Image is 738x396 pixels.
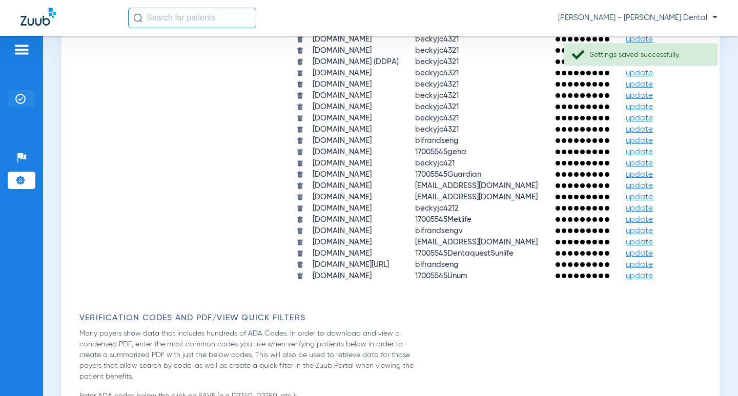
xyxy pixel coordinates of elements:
img: trash.svg [296,204,304,212]
img: trash.svg [296,227,304,235]
span: beckyjc4321 [415,80,459,88]
span: beckyjc4321 [415,114,459,122]
span: update [626,103,653,111]
span: update [626,69,653,77]
td: [DOMAIN_NAME] [305,46,406,56]
span: 17005545geha [415,148,466,156]
span: update [626,137,653,144]
span: update [626,272,653,280]
td: [DOMAIN_NAME] [305,215,406,225]
img: trash.svg [296,148,304,156]
span: beckyjc4321 [415,126,459,133]
h3: Verification Codes and PDF/View Quick Filters [79,313,707,323]
div: Settings saved successfully. [590,50,708,60]
span: update [626,261,653,268]
span: update [626,171,653,178]
td: [DOMAIN_NAME] [305,91,406,101]
span: update [626,182,653,190]
span: [PERSON_NAME] - [PERSON_NAME] Dental [558,13,717,23]
td: [DOMAIN_NAME] [305,124,406,135]
span: update [626,148,653,156]
span: beckyjc4321 [415,103,459,111]
span: beckyjc4321 [415,35,459,43]
td: [DOMAIN_NAME] [305,237,406,247]
img: trash.svg [296,92,304,99]
span: update [626,126,653,133]
span: 17005545Guardian [415,171,481,178]
span: update [626,159,653,167]
span: update [626,114,653,122]
span: update [626,92,653,99]
img: trash.svg [296,272,304,280]
img: trash.svg [296,69,304,77]
img: trash.svg [296,137,304,144]
td: [DOMAIN_NAME][URL] [305,260,406,270]
input: Search for patients [128,8,256,28]
span: blfrandseng [415,137,459,144]
img: trash.svg [296,171,304,178]
td: [DOMAIN_NAME] [305,226,406,236]
span: [EMAIL_ADDRESS][DOMAIN_NAME] [415,182,538,190]
span: update [626,216,653,223]
span: [EMAIL_ADDRESS][DOMAIN_NAME] [415,193,538,201]
span: update [626,80,653,88]
span: update [626,238,653,246]
span: 17005545Metlife [415,216,471,223]
td: [DOMAIN_NAME] [305,192,406,202]
td: [DOMAIN_NAME] [305,170,406,180]
img: trash.svg [296,114,304,122]
td: [DOMAIN_NAME] [305,158,406,169]
img: trash.svg [296,103,304,111]
td: [DOMAIN_NAME] [305,34,406,45]
td: [DOMAIN_NAME] [305,136,406,146]
span: beckyjc4321 [415,58,459,66]
span: update [626,249,653,257]
img: trash.svg [296,182,304,190]
img: trash.svg [296,159,304,167]
td: [DOMAIN_NAME] [305,248,406,259]
img: trash.svg [296,238,304,246]
td: [DOMAIN_NAME] [305,79,406,90]
span: update [626,204,653,212]
img: trash.svg [296,216,304,223]
span: 17005545DentaquestSunlife [415,249,514,257]
img: Search Icon [133,13,142,23]
td: [DOMAIN_NAME] [305,181,406,191]
span: [EMAIL_ADDRESS][DOMAIN_NAME] [415,238,538,246]
span: 17005545Unum [415,272,467,280]
span: update [626,35,653,43]
img: trash.svg [296,47,304,54]
span: beckyjc4321 [415,92,459,99]
img: trash.svg [296,58,304,66]
span: beckyjc4321 [415,69,459,77]
td: [DOMAIN_NAME] [305,147,406,157]
span: update [626,193,653,201]
img: trash.svg [296,126,304,133]
iframe: Chat Widget [687,347,738,396]
img: trash.svg [296,80,304,88]
span: blfrandseng [415,261,459,268]
span: update [626,227,653,235]
img: trash.svg [296,193,304,201]
p: Many payers show data that includes hundreds of ADA Codes. In order to download and view a conden... [79,328,424,382]
span: blfrandsengv [415,227,463,235]
img: trash.svg [296,35,304,43]
span: beckyjc421 [415,159,455,167]
td: [DOMAIN_NAME] [305,102,406,112]
span: beckyjc4212 [415,204,459,212]
td: [DOMAIN_NAME] [305,271,406,281]
span: beckyjc4321 [415,47,459,54]
td: [DOMAIN_NAME] [305,203,406,214]
img: hamburger-icon [13,44,30,56]
img: Zuub Logo [20,8,56,26]
td: [DOMAIN_NAME] [305,113,406,123]
img: trash.svg [296,249,304,257]
td: [DOMAIN_NAME] [305,68,406,78]
img: trash.svg [296,261,304,268]
td: [DOMAIN_NAME] (DDPA) [305,57,406,67]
